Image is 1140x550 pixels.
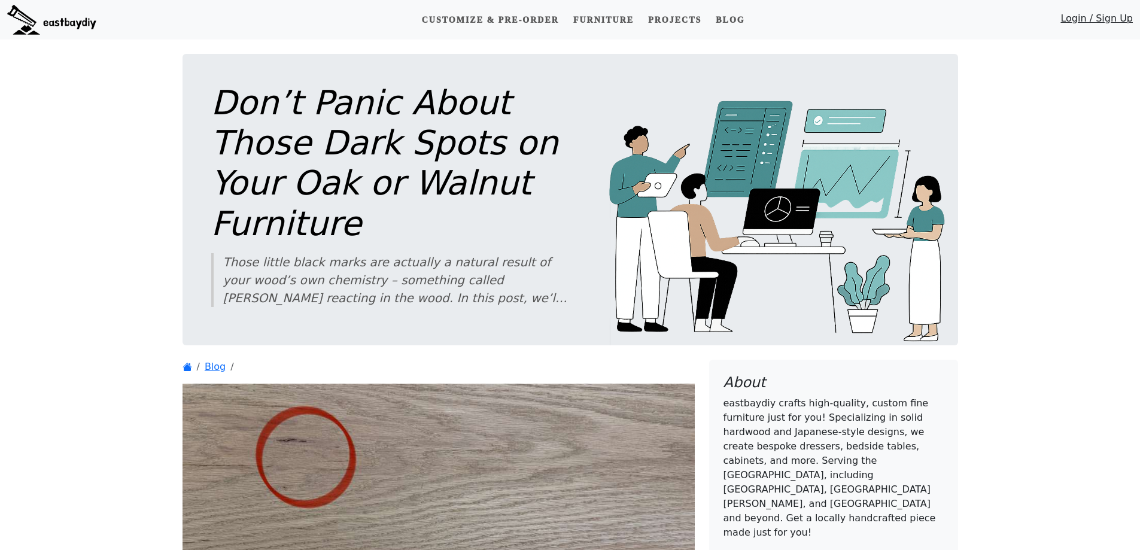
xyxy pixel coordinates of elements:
h4: About [723,374,944,391]
a: Blog [205,361,226,372]
a: Furniture [569,9,639,31]
a: Projects [643,9,706,31]
a: Login / Sign Up [1060,11,1133,31]
img: eastbaydiy [7,5,96,35]
a: Blog [711,9,749,31]
div: Those little black marks are actually a natural result of your wood’s own chemistry – something c... [223,253,570,307]
p: eastbaydiy crafts high-quality, custom fine furniture just for you! Specializing in solid hardwoo... [723,396,944,540]
nav: breadcrumb [183,360,695,374]
h1: Don’t Panic About Those Dark Spots on Your Oak or Walnut Furniture [211,83,570,244]
a: Customize & Pre-order [417,9,564,31]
